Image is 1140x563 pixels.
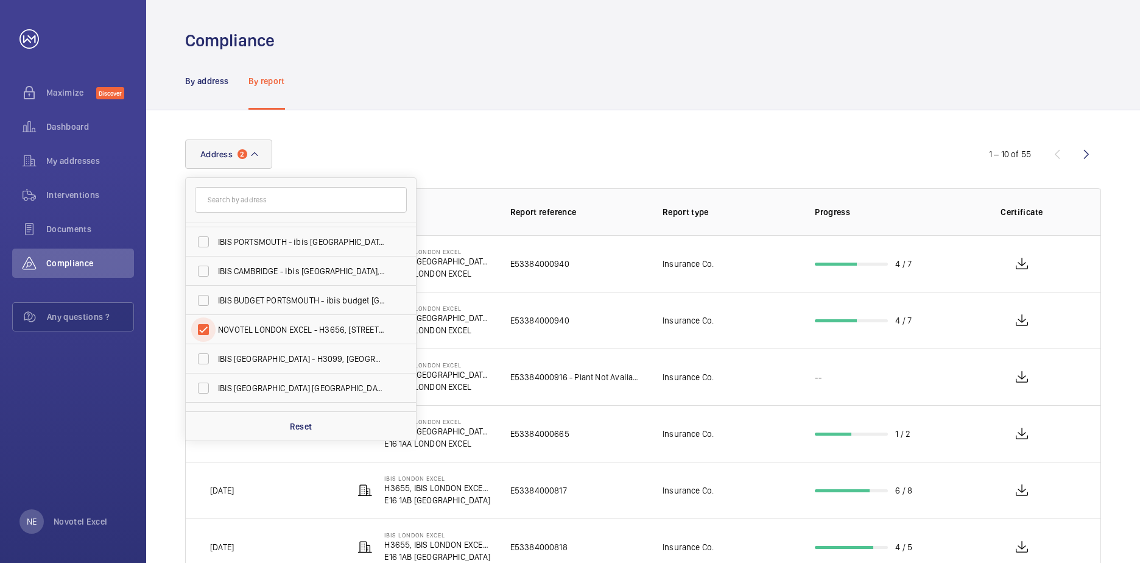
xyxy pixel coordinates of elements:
[218,265,385,277] span: IBIS CAMBRIDGE - ibis [GEOGRAPHIC_DATA], [GEOGRAPHIC_DATA]
[185,75,229,87] p: By address
[384,255,490,267] p: H3656, [GEOGRAPHIC_DATA], [GEOGRAPHIC_DATA], [STREET_ADDRESS]
[663,258,714,270] p: Insurance Co.
[200,149,233,159] span: Address
[96,87,124,99] span: Discover
[510,314,569,327] p: E53384000940
[384,425,490,437] p: H3656, [GEOGRAPHIC_DATA], [GEOGRAPHIC_DATA], [STREET_ADDRESS]
[663,428,714,440] p: Insurance Co.
[384,324,490,336] p: E16 1AA LONDON EXCEL
[357,206,490,218] p: Address
[895,484,912,497] p: 6 / 8
[54,515,108,528] p: Novotel Excel
[384,539,490,551] p: H3655, IBIS LONDON EXCEL, [GEOGRAPHIC_DATA], [STREET_ADDRESS]
[384,369,490,381] p: H3656, [GEOGRAPHIC_DATA], [GEOGRAPHIC_DATA], [STREET_ADDRESS]
[989,148,1031,160] div: 1 – 10 of 55
[384,381,490,393] p: E16 1AA LONDON EXCEL
[218,236,385,248] span: IBIS PORTSMOUTH - ibis [GEOGRAPHIC_DATA]
[895,314,912,327] p: 4 / 7
[384,531,490,539] p: IBIS LONDON EXCEL
[384,267,490,280] p: E16 1AA LONDON EXCEL
[46,257,134,269] span: Compliance
[384,305,490,312] p: NOVOTEL LONDON EXCEL
[510,484,567,497] p: E53384000817
[47,311,133,323] span: Any questions ?
[46,189,134,201] span: Interventions
[510,541,568,553] p: E53384000818
[185,29,275,52] h1: Compliance
[237,149,247,159] span: 2
[663,484,714,497] p: Insurance Co.
[210,484,234,497] p: [DATE]
[218,324,385,336] span: NOVOTEL LONDON EXCEL - H3656, [STREET_ADDRESS]
[510,428,569,440] p: E53384000665
[384,248,490,255] p: NOVOTEL LONDON EXCEL
[384,494,490,506] p: E16 1AB [GEOGRAPHIC_DATA]
[895,258,912,270] p: 4 / 7
[663,206,795,218] p: Report type
[815,206,948,218] p: Progress
[218,382,385,394] span: IBIS [GEOGRAPHIC_DATA] [GEOGRAPHIC_DATA] - [STREET_ADDRESS]
[248,75,285,87] p: By report
[895,428,910,440] p: 1 / 2
[384,312,490,324] p: H3656, [GEOGRAPHIC_DATA], [GEOGRAPHIC_DATA], [STREET_ADDRESS]
[384,361,490,369] p: NOVOTEL LONDON EXCEL
[384,482,490,494] p: H3655, IBIS LONDON EXCEL, [GEOGRAPHIC_DATA], [STREET_ADDRESS]
[510,371,643,383] p: E53384000916 - Plant Not Available Notification
[185,140,272,169] button: Address2
[968,206,1076,218] p: Certificate
[510,258,569,270] p: E53384000940
[663,371,714,383] p: Insurance Co.
[510,206,643,218] p: Report reference
[195,187,407,213] input: Search by address
[46,223,134,235] span: Documents
[663,314,714,327] p: Insurance Co.
[46,87,96,99] span: Maximize
[384,418,490,425] p: NOVOTEL LONDON EXCEL
[218,294,385,306] span: IBIS BUDGET PORTSMOUTH - ibis budget [GEOGRAPHIC_DATA], [GEOGRAPHIC_DATA] 8SL
[384,437,490,450] p: E16 1AA LONDON EXCEL
[218,353,385,365] span: IBIS [GEOGRAPHIC_DATA] - H3099, [GEOGRAPHIC_DATA], [STREET_ADDRESS]
[46,121,134,133] span: Dashboard
[815,371,821,383] p: --
[384,475,490,482] p: IBIS LONDON EXCEL
[27,515,37,528] p: NE
[210,541,234,553] p: [DATE]
[895,541,912,553] p: 4 / 5
[384,551,490,563] p: E16 1AB [GEOGRAPHIC_DATA]
[46,155,134,167] span: My addresses
[663,541,714,553] p: Insurance Co.
[290,420,312,433] p: Reset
